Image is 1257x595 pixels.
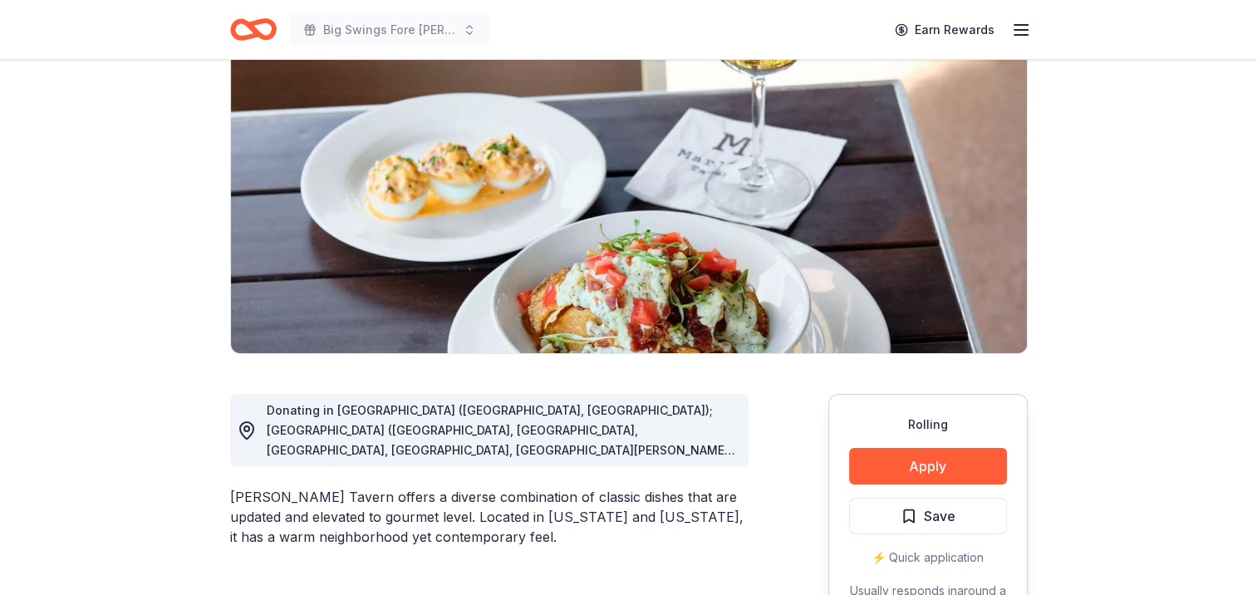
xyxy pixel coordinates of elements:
div: ⚡️ Quick application [849,548,1007,568]
img: Image for Marlow's Tavern [231,36,1027,353]
span: Save [924,505,955,527]
button: Big Swings Fore [PERSON_NAME] [290,13,489,47]
button: Apply [849,448,1007,484]
a: Home [230,10,277,49]
span: Donating in [GEOGRAPHIC_DATA] ([GEOGRAPHIC_DATA], [GEOGRAPHIC_DATA]); [GEOGRAPHIC_DATA] ([GEOGRAP... [267,403,735,517]
span: Big Swings Fore [PERSON_NAME] [323,20,456,40]
div: [PERSON_NAME] Tavern offers a diverse combination of classic dishes that are updated and elevated... [230,487,749,547]
a: Earn Rewards [885,15,1004,45]
button: Save [849,498,1007,534]
div: Rolling [849,415,1007,435]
